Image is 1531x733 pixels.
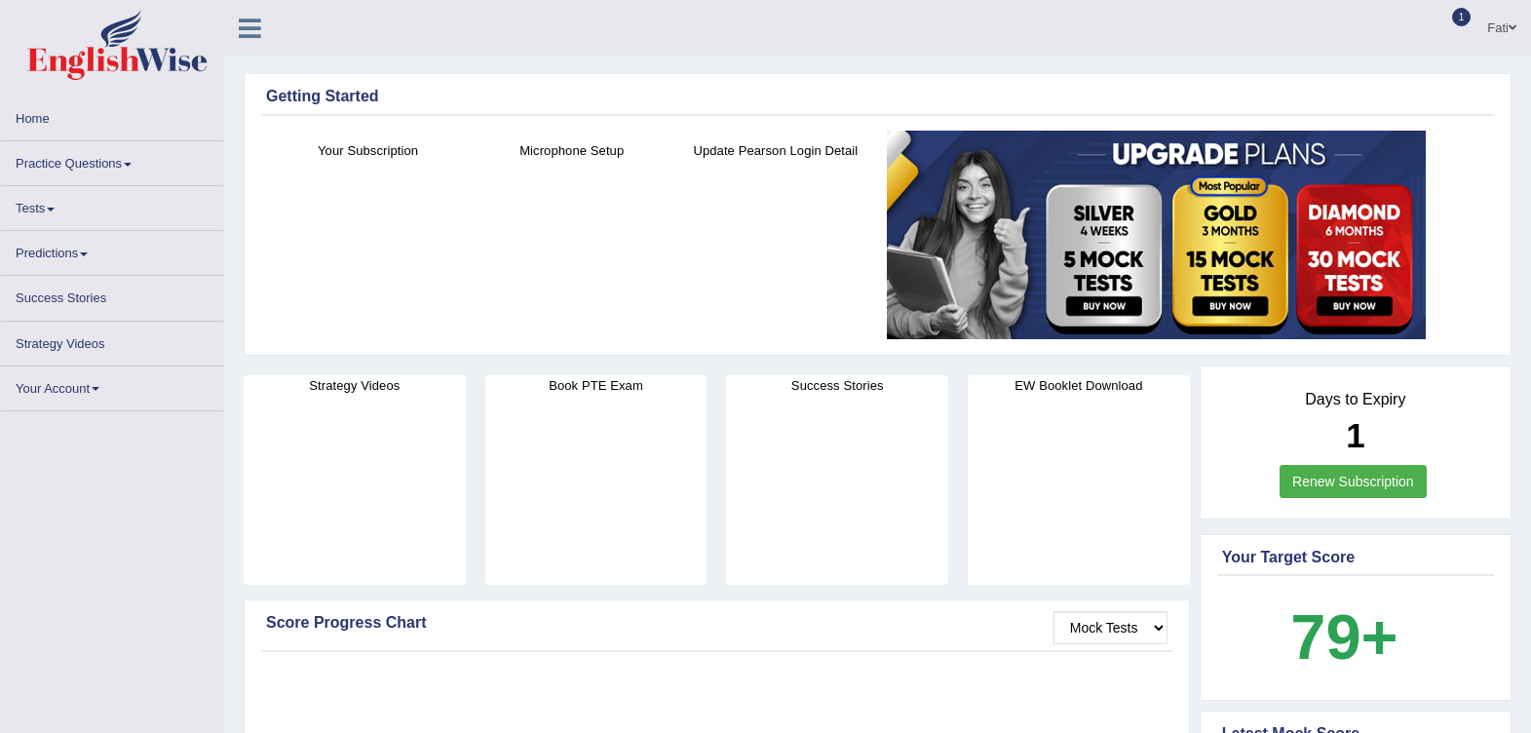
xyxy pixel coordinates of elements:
[683,140,867,161] h4: Update Pearson Login Detail
[244,375,466,396] h4: Strategy Videos
[1222,546,1489,569] div: Your Target Score
[1,231,223,269] a: Predictions
[726,375,948,396] h4: Success Stories
[1,96,223,135] a: Home
[1,366,223,405] a: Your Account
[1290,601,1397,673] b: 79+
[1452,8,1472,26] span: 1
[887,131,1426,339] img: small5.jpg
[266,611,1167,635] div: Score Progress Chart
[479,140,664,161] h4: Microphone Setup
[1,186,223,224] a: Tests
[485,375,708,396] h4: Book PTE Exam
[266,85,1489,108] div: Getting Started
[1222,391,1489,408] h4: Days to Expiry
[276,140,460,161] h4: Your Subscription
[1346,416,1364,454] b: 1
[968,375,1190,396] h4: EW Booklet Download
[1,141,223,179] a: Practice Questions
[1280,465,1427,498] a: Renew Subscription
[1,276,223,314] a: Success Stories
[1,322,223,360] a: Strategy Videos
